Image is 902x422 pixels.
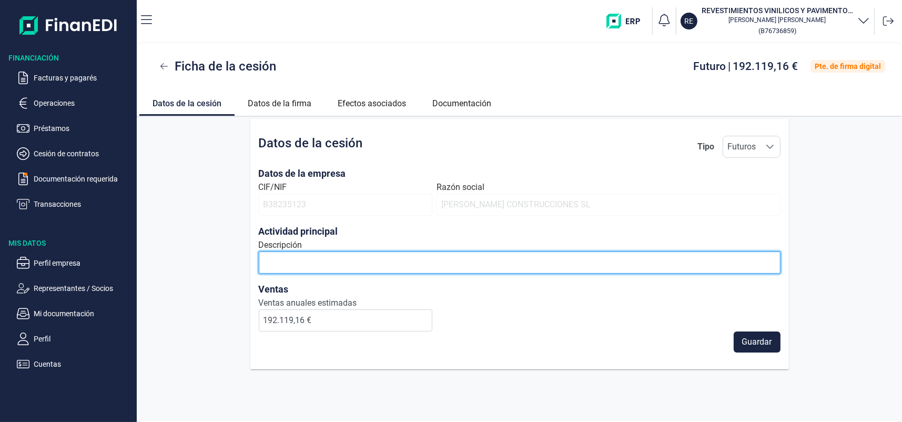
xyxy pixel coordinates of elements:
span: 192.119,16 € [733,60,798,73]
a: Efectos asociados [325,89,419,115]
button: Cuentas [17,358,133,370]
p: Perfil [34,333,133,345]
button: Cesión de contratos [17,147,133,160]
span: Ficha de la cesión [175,57,276,76]
h3: Datos de la empresa [259,166,781,181]
p: Perfil empresa [34,257,133,269]
div: Seleccione una opción [760,136,780,157]
div: Tipo [697,140,714,153]
p: Documentación requerida [34,173,133,185]
img: Logo de aplicación [19,8,118,42]
span: Guardar [742,336,772,348]
h3: Ventas [259,282,433,297]
div: | [693,61,798,72]
p: [PERSON_NAME] [PERSON_NAME] [702,16,853,24]
button: Documentación requerida [17,173,133,185]
p: Operaciones [34,97,133,109]
a: Datos de la firma [235,89,325,115]
p: RE [685,16,694,26]
label: Ventas anuales estimadas [259,297,433,309]
small: Copiar cif [758,27,796,35]
button: REREVESTIMIENTOS VINILICOS Y PAVIMENTOS IVANE 09 TENERIFE SL[PERSON_NAME] [PERSON_NAME](B76736859) [681,5,870,37]
label: CIF/NIF [259,181,287,194]
button: Representantes / Socios [17,282,133,295]
div: Pte. de firma digital [815,62,881,71]
p: Cesión de contratos [34,147,133,160]
p: Préstamos [34,122,133,135]
h3: REVESTIMIENTOS VINILICOS Y PAVIMENTOS IVANE 09 TENERIFE SL [702,5,853,16]
label: Descripción [259,239,302,252]
button: Transacciones [17,198,133,210]
button: Préstamos [17,122,133,135]
span: Futuros [723,136,760,157]
a: Documentación [419,89,504,115]
label: Razón social [437,181,484,194]
p: Mi documentación [34,307,133,320]
button: Perfil [17,333,133,345]
img: erp [606,14,648,28]
p: Cuentas [34,358,133,370]
input: 0,00€ [259,309,433,331]
button: Guardar [734,331,781,353]
button: Mi documentación [17,307,133,320]
p: Representantes / Socios [34,282,133,295]
p: Transacciones [34,198,133,210]
button: Operaciones [17,97,133,109]
button: Perfil empresa [17,257,133,269]
span: Futuro [693,60,726,73]
a: Datos de la cesión [139,89,235,114]
p: Facturas y pagarés [34,72,133,84]
button: Facturas y pagarés [17,72,133,84]
h2: Datos de la cesión [259,136,363,158]
h3: Actividad principal [259,224,781,239]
